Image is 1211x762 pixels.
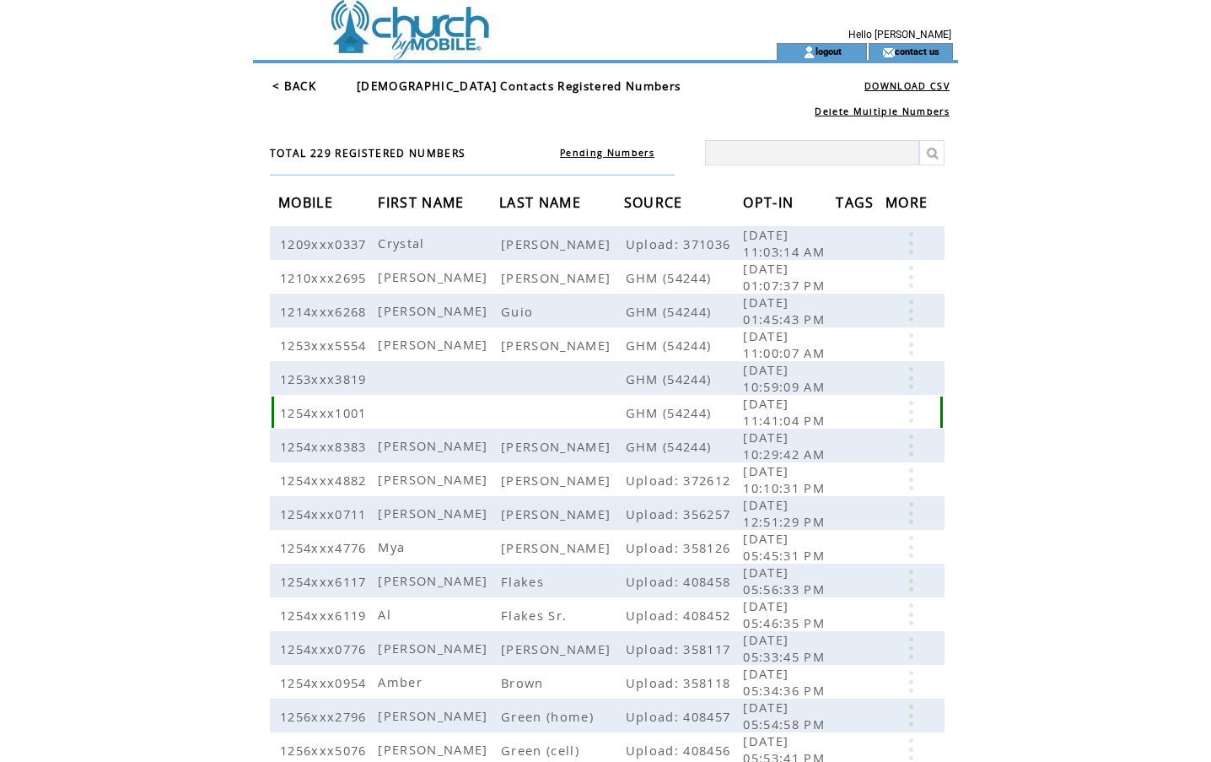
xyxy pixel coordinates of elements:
[501,539,615,556] span: [PERSON_NAME]
[743,496,829,530] span: [DATE] 12:51:29 PM
[626,539,735,556] span: Upload: 358126
[378,471,492,488] span: [PERSON_NAME]
[278,197,337,207] a: MOBILE
[378,437,492,454] span: [PERSON_NAME]
[743,665,829,699] span: [DATE] 05:34:36 PM
[626,472,735,489] span: Upload: 372612
[626,573,735,590] span: Upload: 408458
[378,707,492,724] span: [PERSON_NAME]
[280,235,371,252] span: 1209xxx0337
[624,197,687,207] a: SOURCE
[499,189,585,220] span: LAST NAME
[626,337,716,354] span: GHM (54244)
[743,226,829,260] span: [DATE] 11:03:14 AM
[378,606,396,623] span: Al
[743,197,798,207] a: OPT-IN
[501,742,584,759] span: Green (cell)
[501,303,537,320] span: Guio
[280,269,371,286] span: 1210xxx2695
[280,472,371,489] span: 1254xxx4882
[272,78,316,94] a: < BACK
[501,674,548,691] span: Brown
[280,370,371,387] span: 1253xxx3819
[501,607,571,624] span: Flakes Sr.
[803,46,815,59] img: account_icon.gif
[280,607,371,624] span: 1254xxx6119
[280,303,371,320] span: 1214xxx6268
[743,189,798,220] span: OPT-IN
[626,505,735,522] span: Upload: 356257
[378,336,492,353] span: [PERSON_NAME]
[357,78,681,94] span: [DEMOGRAPHIC_DATA] Contacts Registered Numbers
[378,538,409,555] span: Mya
[280,404,371,421] span: 1254xxx1001
[743,327,829,361] span: [DATE] 11:00:07 AM
[378,673,427,690] span: Amber
[501,269,615,286] span: [PERSON_NAME]
[626,235,735,252] span: Upload: 371036
[743,631,829,665] span: [DATE] 05:33:45 PM
[882,46,895,59] img: contact_us_icon.gif
[499,197,585,207] a: LAST NAME
[501,708,598,725] span: Green (home)
[885,189,932,220] span: MORE
[378,235,428,251] span: Crystal
[815,105,950,117] a: Delete Multiple Numbers
[378,197,468,207] a: FIRST NAME
[624,189,687,220] span: SOURCE
[626,708,735,725] span: Upload: 408457
[501,438,615,455] span: [PERSON_NAME]
[280,337,371,354] span: 1253xxx5554
[560,147,654,159] a: Pending Numbers
[378,189,468,220] span: FIRST NAME
[280,742,371,759] span: 1256xxx5076
[501,337,615,354] span: [PERSON_NAME]
[626,303,716,320] span: GHM (54244)
[743,294,829,327] span: [DATE] 01:45:43 PM
[501,472,615,489] span: [PERSON_NAME]
[626,438,716,455] span: GHM (54244)
[378,268,492,285] span: [PERSON_NAME]
[815,46,842,57] a: logout
[743,597,829,631] span: [DATE] 05:46:35 PM
[626,640,735,657] span: Upload: 358117
[626,674,735,691] span: Upload: 358118
[280,573,371,590] span: 1254xxx6117
[280,708,371,725] span: 1256xxx2796
[280,505,371,522] span: 1254xxx0711
[270,146,466,160] span: TOTAL 229 REGISTERED NUMBERS
[501,505,615,522] span: [PERSON_NAME]
[278,189,337,220] span: MOBILE
[378,640,492,657] span: [PERSON_NAME]
[848,29,951,41] span: Hello [PERSON_NAME]
[280,539,371,556] span: 1254xxx4776
[836,197,878,207] a: TAGS
[743,530,829,564] span: [DATE] 05:45:31 PM
[743,395,829,429] span: [DATE] 11:41:04 PM
[743,699,829,732] span: [DATE] 05:54:58 PM
[626,607,735,624] span: Upload: 408452
[501,235,615,252] span: [PERSON_NAME]
[280,640,371,657] span: 1254xxx0776
[501,573,548,590] span: Flakes
[864,80,950,92] a: DOWNLOAD CSV
[743,260,829,294] span: [DATE] 01:07:37 PM
[378,302,492,319] span: [PERSON_NAME]
[743,429,829,462] span: [DATE] 10:29:42 AM
[501,640,615,657] span: [PERSON_NAME]
[836,189,878,220] span: TAGS
[626,370,716,387] span: GHM (54244)
[378,572,492,589] span: [PERSON_NAME]
[280,674,371,691] span: 1254xxx0954
[280,438,371,455] span: 1254xxx8383
[378,741,492,758] span: [PERSON_NAME]
[378,505,492,522] span: [PERSON_NAME]
[626,404,716,421] span: GHM (54244)
[895,46,939,57] a: contact us
[626,269,716,286] span: GHM (54244)
[743,564,829,597] span: [DATE] 05:56:33 PM
[743,462,829,496] span: [DATE] 10:10:31 PM
[743,361,829,395] span: [DATE] 10:59:09 AM
[626,742,735,759] span: Upload: 408456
